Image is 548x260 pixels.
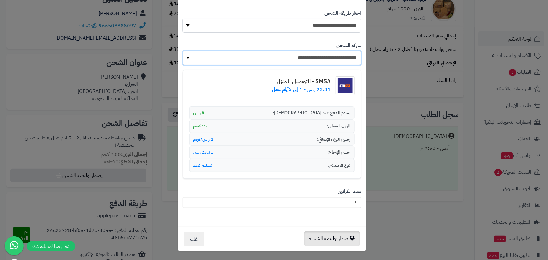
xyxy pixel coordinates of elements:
label: شركه الشحن [337,42,361,49]
label: اختار طريقه الشحن [325,10,361,17]
img: شعار شركة الشحن [336,76,355,95]
label: عدد الكراتين [338,188,361,195]
span: الوزن المجاني: [327,123,350,129]
h4: SMSA - التوصيل للمنزل [272,78,331,84]
span: رسوم الدفع عند [DEMOGRAPHIC_DATA]: [273,110,350,116]
button: اغلاق [184,232,204,246]
span: نوع الاستلام: [328,162,350,169]
span: رسوم الوزن الإضافي: [317,136,350,143]
span: تسليم فقط [193,162,213,169]
span: 1 ر.س/كجم [193,136,214,143]
p: 23.31 ر.س - 1 إلى 5أيام عمل [272,86,331,93]
span: 15 كجم [193,123,207,129]
span: 23.31 ر.س [193,149,213,155]
span: 8 ر.س [193,110,204,116]
span: رسوم الإرجاع: [328,149,350,155]
button: إصدار بوليصة الشحنة [304,231,360,246]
